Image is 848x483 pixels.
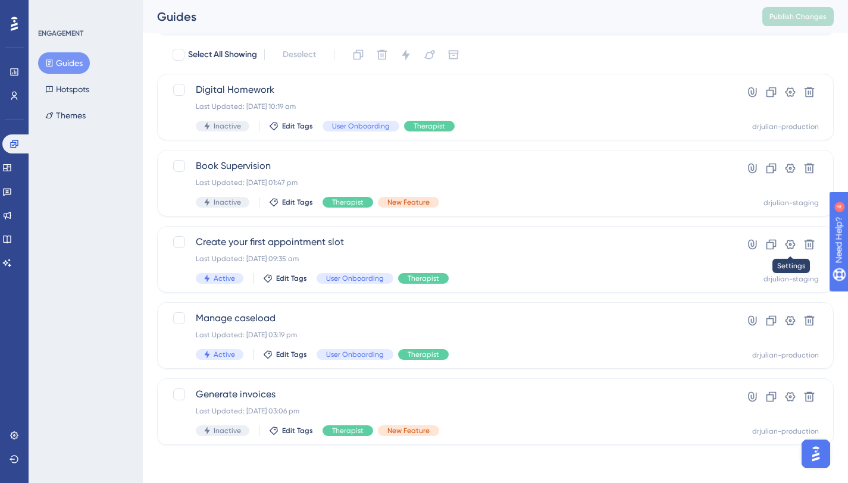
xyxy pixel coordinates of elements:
[269,197,313,207] button: Edit Tags
[282,426,313,435] span: Edit Tags
[263,350,307,359] button: Edit Tags
[763,198,819,208] div: drjulian-staging
[188,48,257,62] span: Select All Showing
[276,350,307,359] span: Edit Tags
[752,426,819,436] div: drjulian-production
[214,197,241,207] span: Inactive
[196,159,700,173] span: Book Supervision
[263,274,307,283] button: Edit Tags
[269,121,313,131] button: Edit Tags
[276,274,307,283] span: Edit Tags
[196,330,700,340] div: Last Updated: [DATE] 03:19 pm
[752,122,819,131] div: drjulian-production
[408,274,439,283] span: Therapist
[326,350,384,359] span: User Onboarding
[214,426,241,435] span: Inactive
[282,121,313,131] span: Edit Tags
[762,7,834,26] button: Publish Changes
[387,197,430,207] span: New Feature
[196,83,700,97] span: Digital Homework
[214,350,235,359] span: Active
[282,197,313,207] span: Edit Tags
[196,235,700,249] span: Create your first appointment slot
[38,52,90,74] button: Guides
[38,105,93,126] button: Themes
[414,121,445,131] span: Therapist
[332,197,364,207] span: Therapist
[408,350,439,359] span: Therapist
[196,102,700,111] div: Last Updated: [DATE] 10:19 am
[283,48,316,62] span: Deselect
[332,121,390,131] span: User Onboarding
[196,178,700,187] div: Last Updated: [DATE] 01:47 pm
[83,6,86,15] div: 4
[332,426,364,435] span: Therapist
[28,3,74,17] span: Need Help?
[387,426,430,435] span: New Feature
[798,436,834,472] iframe: UserGuiding AI Assistant Launcher
[196,254,700,264] div: Last Updated: [DATE] 09:35 am
[38,79,96,100] button: Hotspots
[769,12,827,21] span: Publish Changes
[752,350,819,360] div: drjulian-production
[214,121,241,131] span: Inactive
[272,44,327,65] button: Deselect
[196,311,700,325] span: Manage caseload
[38,29,83,38] div: ENGAGEMENT
[269,426,313,435] button: Edit Tags
[326,274,384,283] span: User Onboarding
[157,8,733,25] div: Guides
[196,406,700,416] div: Last Updated: [DATE] 03:06 pm
[196,387,700,402] span: Generate invoices
[214,274,235,283] span: Active
[763,274,819,284] div: drjulian-staging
